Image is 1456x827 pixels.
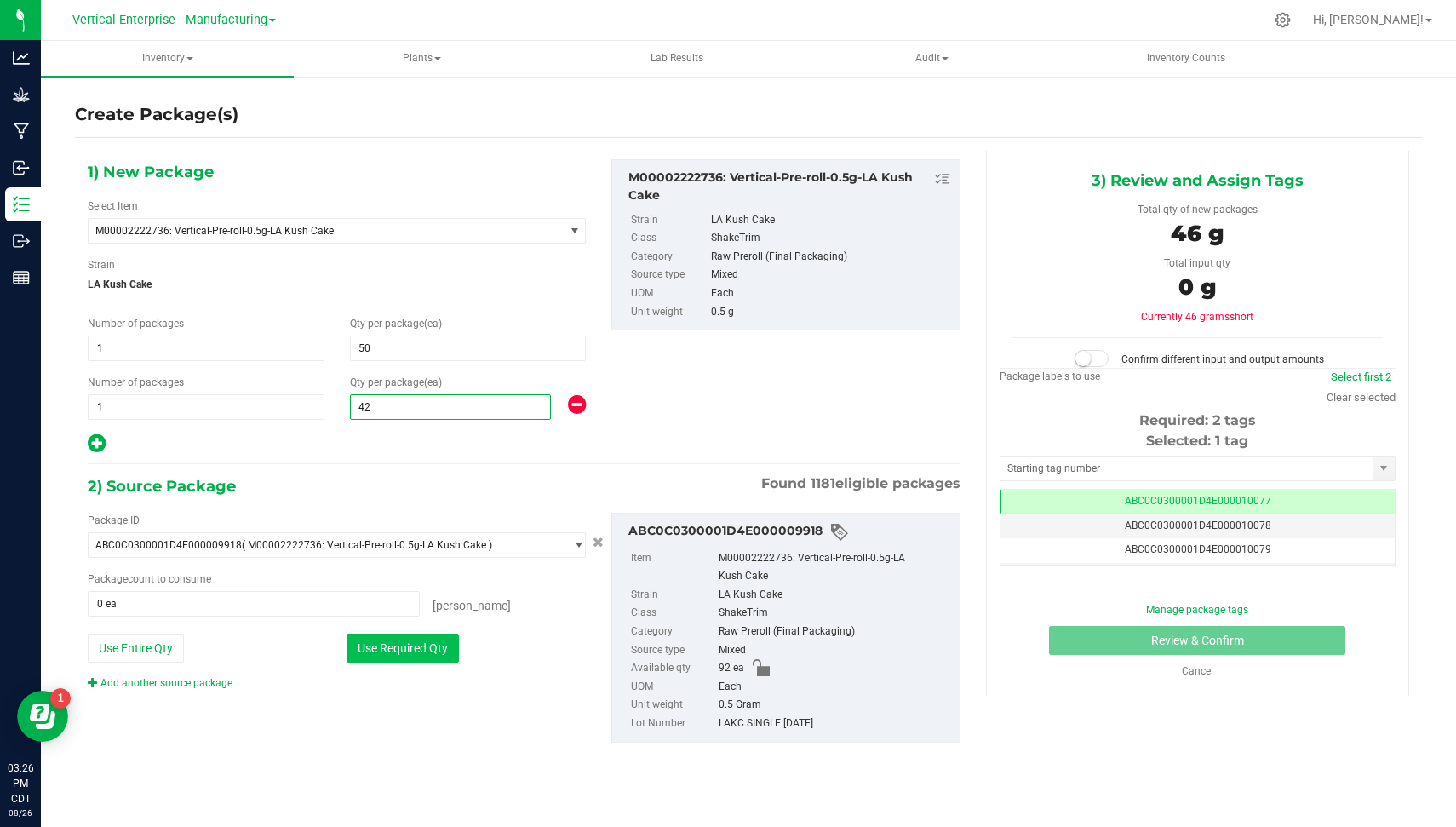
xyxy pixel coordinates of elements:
[13,86,30,103] inline-svg: Grow
[242,539,492,551] span: ( M00002222736: Vertical-Pre-roll-0.5g-LA Kush Cake )
[350,376,442,388] span: Qty per package
[1139,412,1256,428] span: Required: 2 tags
[631,229,708,248] label: Class
[711,303,951,322] div: 0.5 g
[128,573,154,585] span: count
[1121,353,1324,365] span: Confirm different input and output amounts
[719,715,950,733] div: LAKC.SINGLE.[DATE]
[17,691,68,742] iframe: Resource center
[631,266,708,284] label: Source type
[805,42,1057,76] span: Audit
[805,41,1058,77] a: Audit
[719,549,950,586] div: M00002222736: Vertical-Pre-roll-0.5g-LA Kush Cake
[1000,370,1100,382] span: Package labels to use
[88,198,138,214] label: Select Item
[351,336,586,360] input: 50
[433,599,511,612] span: [PERSON_NAME]
[588,531,609,555] button: Cancel button
[1060,41,1313,77] a: Inventory Counts
[13,269,30,286] inline-svg: Reports
[719,604,950,623] div: ShakeTrim
[719,623,950,641] div: Raw Preroll (Final Packaging)
[1000,457,1373,480] input: Starting tag number
[711,211,951,230] div: LA Kush Cake
[88,514,140,526] span: Package ID
[1124,51,1248,66] span: Inventory Counts
[89,395,324,419] input: 1
[13,196,30,213] inline-svg: Inventory
[350,318,442,330] span: Qty per package
[424,318,442,330] span: (ea)
[811,475,835,491] span: 1181
[631,604,715,623] label: Class
[719,678,950,697] div: Each
[1092,168,1304,193] span: 3) Review and Assign Tags
[631,623,715,641] label: Category
[13,233,30,250] inline-svg: Outbound
[1146,604,1248,616] a: Manage package tags
[1331,370,1391,383] a: Select first 2
[88,441,106,453] span: Add new output
[1313,13,1424,26] span: Hi, [PERSON_NAME]!
[1178,273,1216,301] span: 0 g
[95,539,242,551] span: ABC0C0300001D4E000009918
[296,42,547,76] span: Plants
[631,303,708,322] label: Unit weight
[631,659,715,678] label: Available qty
[564,219,585,243] span: select
[1138,204,1258,215] span: Total qty of new packages
[1171,220,1224,247] span: 46 g
[719,641,950,660] div: Mixed
[628,522,950,543] div: ABC0C0300001D4E000009918
[1125,495,1271,507] span: ABC0C0300001D4E000010077
[13,123,30,140] inline-svg: Manufacturing
[631,696,715,715] label: Unit weight
[550,41,803,77] a: Lab Results
[95,225,539,237] span: M00002222736: Vertical-Pre-roll-0.5g-LA Kush Cake
[1125,520,1271,531] span: ABC0C0300001D4E000010078
[13,159,30,176] inline-svg: Inbound
[1164,257,1230,269] span: Total input qty
[568,394,586,416] span: Remove output
[719,659,744,678] span: 92 ea
[88,474,236,499] span: 2) Source Package
[347,634,459,663] button: Use Required Qty
[41,41,294,77] a: Inventory
[711,284,951,303] div: Each
[1125,543,1271,555] span: ABC0C0300001D4E000010079
[1272,12,1293,28] div: Manage settings
[711,266,951,284] div: Mixed
[628,169,950,204] div: M00002222736: Vertical-Pre-roll-0.5g-LA Kush Cake
[295,41,548,77] a: Plants
[1230,311,1253,323] span: short
[1327,391,1396,404] a: Clear selected
[711,248,951,267] div: Raw Preroll (Final Packaging)
[719,586,950,605] div: LA Kush Cake
[89,336,324,360] input: 1
[1141,311,1253,323] span: Currently 46 grams
[88,159,214,185] span: 1) New Package
[13,49,30,66] inline-svg: Analytics
[1373,457,1395,480] span: select
[631,284,708,303] label: UOM
[1182,665,1213,677] a: Cancel
[628,51,726,66] span: Lab Results
[88,634,184,663] button: Use Entire Qty
[88,376,184,388] span: Number of packages
[719,696,950,715] div: 0.5 Gram
[88,272,586,297] span: LA Kush Cake
[631,678,715,697] label: UOM
[75,102,238,127] h4: Create Package(s)
[88,257,115,273] label: Strain
[72,13,267,27] span: Vertical Enterprise - Manufacturing
[89,592,419,616] input: 0 ea
[631,715,715,733] label: Lot Number
[88,573,211,585] span: Package to consume
[1146,433,1248,449] span: Selected: 1 tag
[424,376,442,388] span: (ea)
[631,549,715,586] label: Item
[631,641,715,660] label: Source type
[88,677,232,689] a: Add another source package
